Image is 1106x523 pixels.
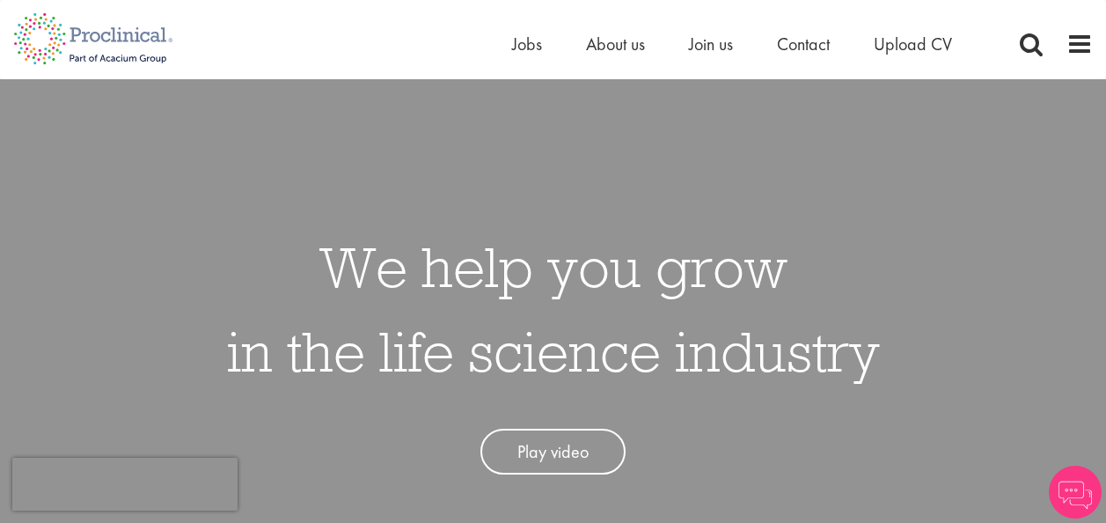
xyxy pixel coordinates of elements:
img: Chatbot [1049,466,1102,519]
a: Upload CV [874,33,952,55]
a: Contact [777,33,830,55]
a: Join us [689,33,733,55]
a: Jobs [512,33,542,55]
a: Play video [480,429,626,475]
a: About us [586,33,645,55]
h1: We help you grow in the life science industry [227,225,880,394]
